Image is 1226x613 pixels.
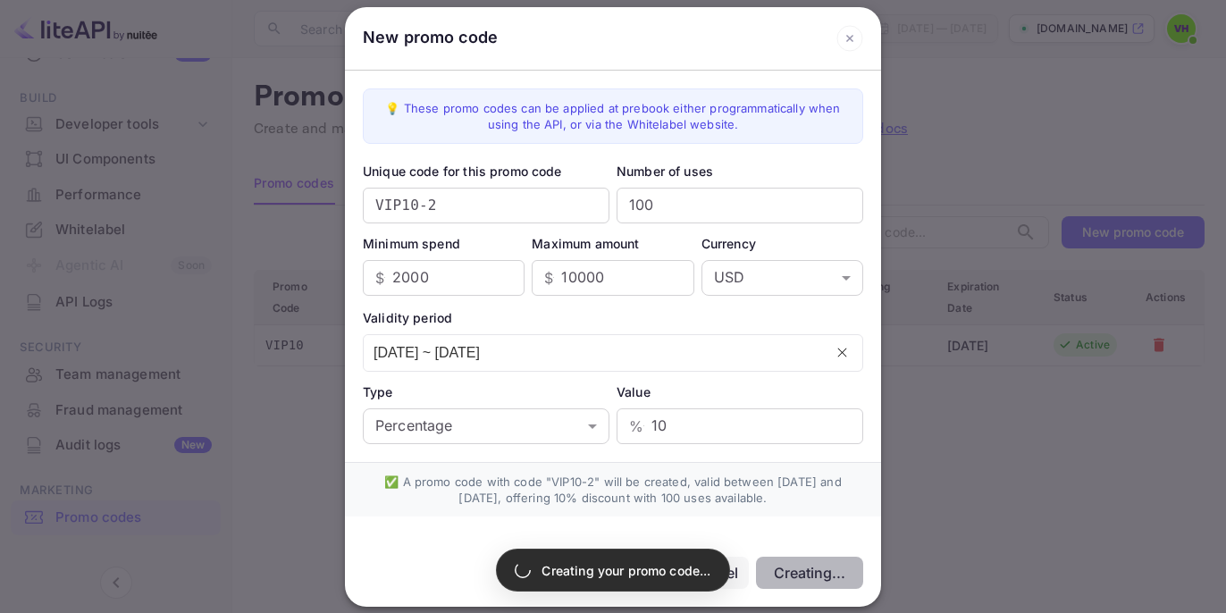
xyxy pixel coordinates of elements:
input: e.g. DISCOUNT20 [363,188,609,223]
div: Type [363,382,609,401]
div: ✅ A promo code with code "VIP10-2" will be created, valid between [DATE] and [DATE], offering 10%... [363,474,863,506]
div: Unique code for this promo code [363,162,609,181]
button: Clear [836,347,848,358]
p: Creating your promo code... [542,561,710,580]
p: $ [544,267,553,289]
div: New promo code [363,25,498,52]
div: Minimum spend [363,234,525,253]
div: Validity period [363,308,863,327]
input: dd/MM/yyyy ~ dd/MM/yyyy [364,335,823,371]
button: Creating... [756,557,863,589]
div: Currency [701,234,863,253]
div: Creating... [774,564,845,582]
div: USD [701,260,863,296]
p: % [629,416,643,437]
div: Maximum amount [532,234,693,253]
p: $ [375,267,384,289]
div: 💡 These promo codes can be applied at prebook either programmatically when using the API, or via ... [378,100,848,132]
input: Number of uses [617,188,863,223]
div: Value [617,382,863,401]
div: Number of uses [617,162,863,181]
div: Percentage [363,408,609,444]
svg: close [836,347,848,358]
